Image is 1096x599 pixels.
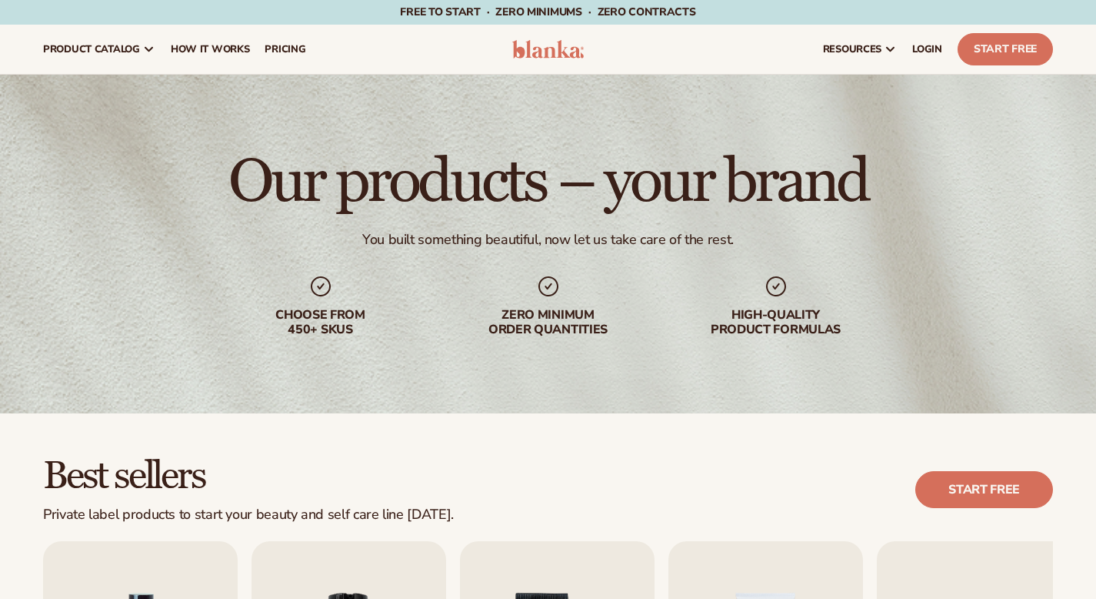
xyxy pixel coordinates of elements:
img: logo [512,40,585,59]
a: Start Free [958,33,1053,65]
a: LOGIN [904,25,950,74]
span: Free to start · ZERO minimums · ZERO contracts [400,5,695,19]
div: Private label products to start your beauty and self care line [DATE]. [43,507,454,524]
a: product catalog [35,25,163,74]
a: How It Works [163,25,258,74]
span: LOGIN [912,43,942,55]
span: How It Works [171,43,250,55]
span: resources [823,43,881,55]
span: pricing [265,43,305,55]
h1: Our products – your brand [228,151,868,212]
a: pricing [257,25,313,74]
div: Choose from 450+ Skus [222,308,419,337]
a: resources [815,25,904,74]
div: You built something beautiful, now let us take care of the rest. [362,231,734,249]
a: Start free [915,471,1053,508]
h2: Best sellers [43,457,454,497]
div: High-quality product formulas [678,308,874,337]
div: Zero minimum order quantities [450,308,647,337]
span: product catalog [43,43,140,55]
